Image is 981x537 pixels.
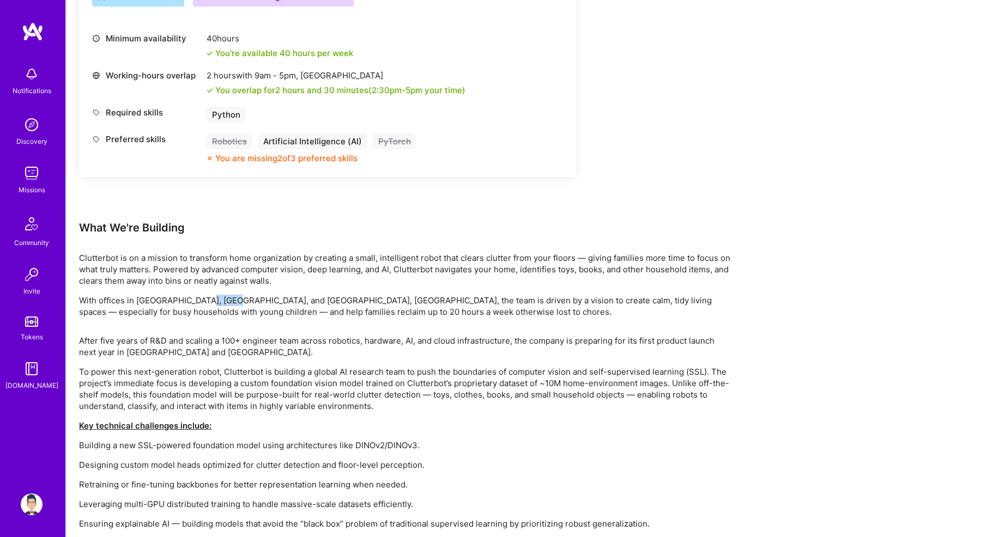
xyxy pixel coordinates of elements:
[372,85,422,95] span: 2:30pm - 5pm
[79,221,733,235] div: What We're Building
[19,211,45,237] img: Community
[79,479,733,490] p: Retraining or fine-tuning backbones for better representation learning when needed.
[207,133,252,149] div: Robotics
[92,108,100,117] i: icon Tag
[79,252,733,286] p: Clutterbot is on a mission to transform home organization by creating a small, intelligent robot ...
[207,155,213,162] i: icon CloseOrange
[79,498,733,510] p: Leveraging multi-GPU distributed training to handle massive-scale datasets efficiently.
[22,22,44,41] img: logo
[373,133,416,149] div: PyTorch
[21,331,43,343] div: Tokens
[23,285,40,297] div: Invite
[21,358,43,380] img: guide book
[215,152,358,164] div: You are missing 2 of 3 preferred skills
[207,33,353,44] div: 40 hours
[79,295,733,318] p: With offices in [GEOGRAPHIC_DATA], [GEOGRAPHIC_DATA], and [GEOGRAPHIC_DATA], [GEOGRAPHIC_DATA], t...
[25,316,38,327] img: tokens
[215,84,465,96] div: You overlap for 2 hours and 30 minutes ( your time)
[207,50,213,57] i: icon Check
[14,237,49,248] div: Community
[21,162,43,184] img: teamwork
[92,107,201,118] div: Required skills
[79,459,733,471] p: Designing custom model heads optimized for clutter detection and floor-level perception.
[79,518,733,529] p: Ensuring explainable AI — building models that avoid the “black box” problem of traditional super...
[207,70,465,81] div: 2 hours with [GEOGRAPHIC_DATA]
[21,114,43,136] img: discovery
[92,135,100,143] i: icon Tag
[92,71,100,80] i: icon World
[21,63,43,85] img: bell
[19,184,45,196] div: Missions
[258,133,367,149] div: Artificial Intelligence (AI)
[92,33,201,44] div: Minimum availability
[79,335,733,358] p: After five years of R&D and scaling a 100+ engineer team across robotics, hardware, AI, and cloud...
[79,366,733,412] p: To power this next-generation robot, Clutterbot is building a global AI research team to push the...
[252,70,300,81] span: 9am - 5pm ,
[92,133,201,145] div: Preferred skills
[16,136,47,147] div: Discovery
[207,47,353,59] div: You're available 40 hours per week
[5,380,58,391] div: [DOMAIN_NAME]
[21,493,43,515] img: User Avatar
[13,85,51,96] div: Notifications
[207,107,246,123] div: Python
[92,70,201,81] div: Working-hours overlap
[207,87,213,94] i: icon Check
[79,440,733,451] p: Building a new SSL-powered foundation model using architectures like DINOv2/DINOv3.
[79,420,211,431] u: Key technical challenges include:
[18,493,45,515] a: User Avatar
[92,34,100,42] i: icon Clock
[21,264,43,285] img: Invite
